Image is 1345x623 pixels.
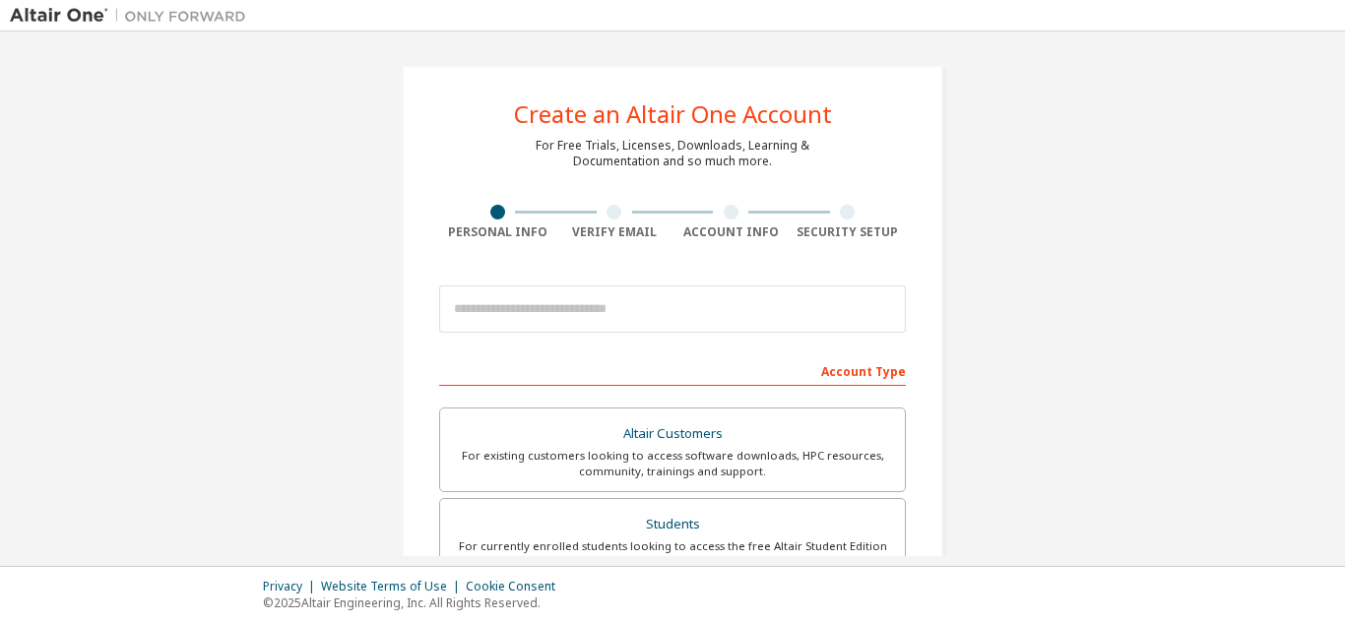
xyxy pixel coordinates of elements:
[536,138,809,169] div: For Free Trials, Licenses, Downloads, Learning & Documentation and so much more.
[439,354,906,386] div: Account Type
[514,102,832,126] div: Create an Altair One Account
[321,579,466,594] div: Website Terms of Use
[556,224,673,240] div: Verify Email
[672,224,790,240] div: Account Info
[452,511,893,538] div: Students
[466,579,567,594] div: Cookie Consent
[439,224,556,240] div: Personal Info
[263,594,567,611] p: © 2025 Altair Engineering, Inc. All Rights Reserved.
[10,6,256,26] img: Altair One
[263,579,321,594] div: Privacy
[452,420,893,448] div: Altair Customers
[452,448,893,479] div: For existing customers looking to access software downloads, HPC resources, community, trainings ...
[452,538,893,570] div: For currently enrolled students looking to access the free Altair Student Edition bundle and all ...
[790,224,907,240] div: Security Setup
